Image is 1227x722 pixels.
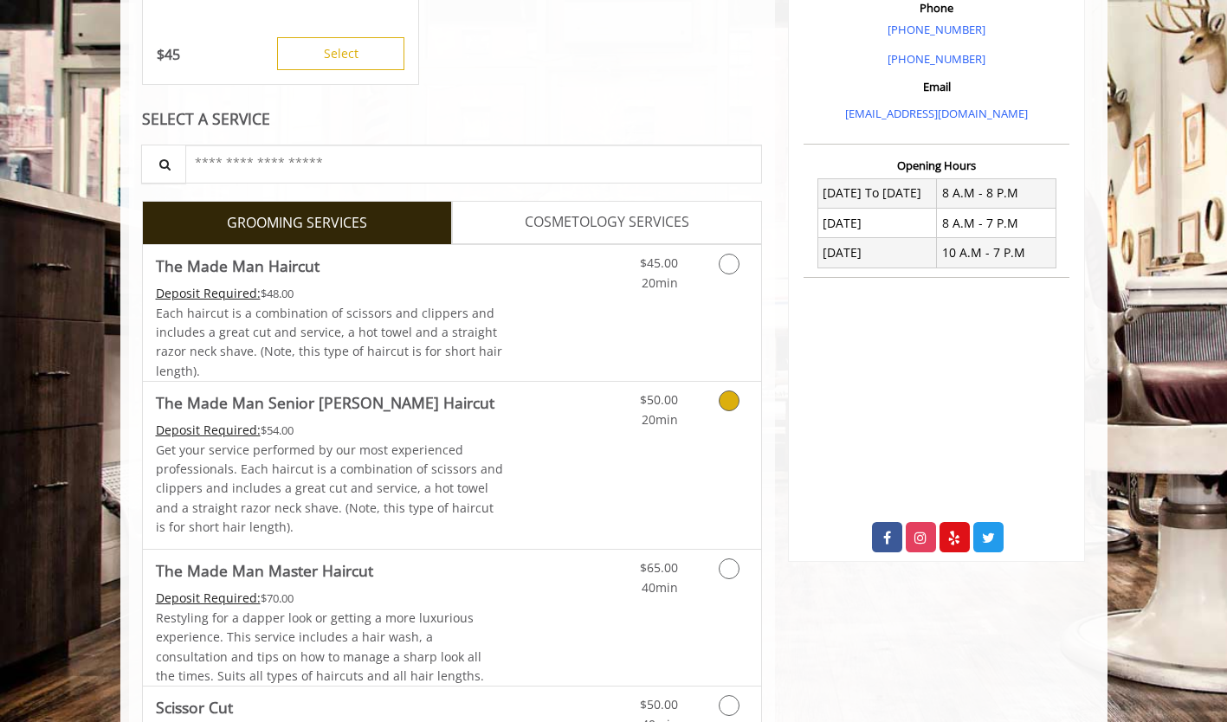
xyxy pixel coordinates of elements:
[277,37,404,70] button: Select
[156,590,261,606] span: This service needs some Advance to be paid before we block your appointment
[156,254,320,278] b: The Made Man Haircut
[937,178,1056,208] td: 8 A.M - 8 P.M
[156,390,494,415] b: The Made Man Senior [PERSON_NAME] Haircut
[642,411,678,428] span: 20min
[817,178,937,208] td: [DATE] To [DATE]
[156,558,373,583] b: The Made Man Master Haircut
[888,51,985,67] a: [PHONE_NUMBER]
[808,2,1065,14] h3: Phone
[642,579,678,596] span: 40min
[808,81,1065,93] h3: Email
[804,159,1069,171] h3: Opening Hours
[157,45,180,64] p: 45
[156,609,484,684] span: Restyling for a dapper look or getting a more luxurious experience. This service includes a hair ...
[156,695,233,719] b: Scissor Cut
[156,441,504,538] p: Get your service performed by our most experienced professionals. Each haircut is a combination o...
[640,559,678,576] span: $65.00
[156,305,502,379] span: Each haircut is a combination of scissors and clippers and includes a great cut and service, a ho...
[156,422,261,438] span: This service needs some Advance to be paid before we block your appointment
[156,589,504,608] div: $70.00
[525,211,689,234] span: COSMETOLOGY SERVICES
[156,421,504,440] div: $54.00
[937,209,1056,238] td: 8 A.M - 7 P.M
[937,238,1056,268] td: 10 A.M - 7 P.M
[817,209,937,238] td: [DATE]
[640,255,678,271] span: $45.00
[141,145,186,184] button: Service Search
[227,212,367,235] span: GROOMING SERVICES
[156,284,504,303] div: $48.00
[156,285,261,301] span: This service needs some Advance to be paid before we block your appointment
[642,274,678,291] span: 20min
[888,22,985,37] a: [PHONE_NUMBER]
[142,111,763,127] div: SELECT A SERVICE
[640,696,678,712] span: $50.00
[817,238,937,268] td: [DATE]
[157,45,165,64] span: $
[845,106,1028,121] a: [EMAIL_ADDRESS][DOMAIN_NAME]
[640,391,678,408] span: $50.00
